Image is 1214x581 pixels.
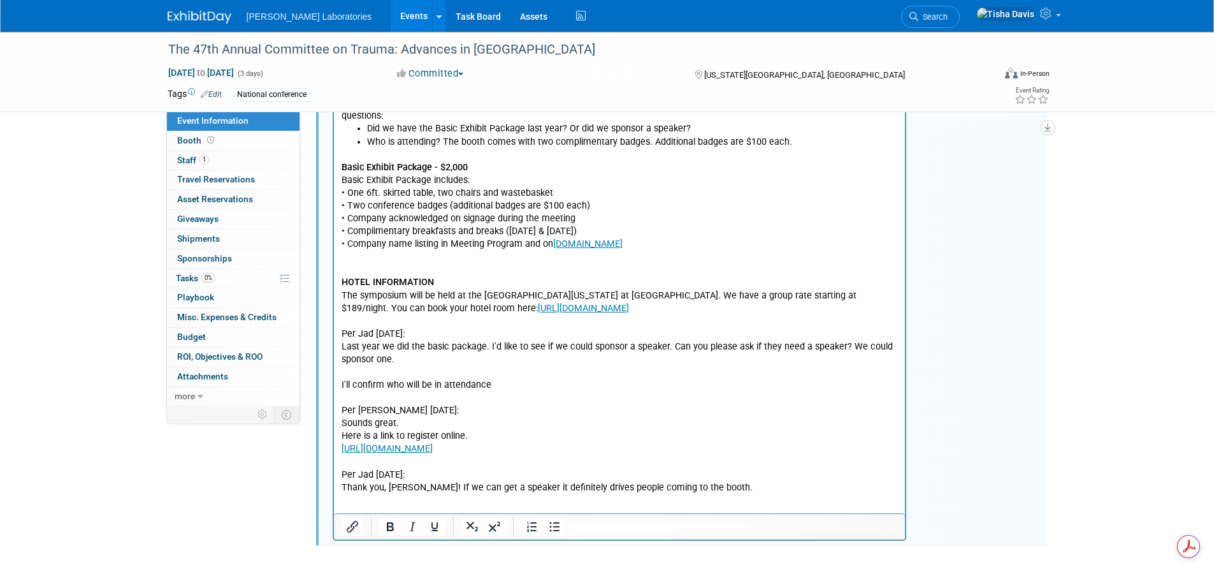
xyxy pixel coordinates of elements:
[393,67,468,80] button: Committed
[167,288,300,307] a: Playbook
[918,12,948,22] span: Search
[175,391,195,401] span: more
[167,367,300,386] a: Attachments
[205,135,217,145] span: Booth not reserved yet
[167,112,300,131] a: Event Information
[167,131,300,151] a: Booth
[177,332,206,342] span: Budget
[177,371,228,381] span: Attachments
[177,292,214,302] span: Playbook
[176,273,215,283] span: Tasks
[1005,68,1018,78] img: Format-Inperson.png
[177,155,209,165] span: Staff
[252,406,274,423] td: Personalize Event Tab Strip
[167,230,300,249] a: Shipments
[233,88,310,101] div: National conference
[177,115,249,126] span: Event Information
[168,87,222,102] td: Tags
[1020,69,1050,78] div: In-Person
[201,273,215,283] span: 0%
[177,253,232,263] span: Sponsorships
[177,214,219,224] span: Giveaways
[167,190,300,209] a: Asset Reservations
[168,67,235,78] span: [DATE] [DATE]
[168,11,231,24] img: ExhibitDay
[167,269,300,288] a: Tasks0%
[976,7,1035,21] img: Tisha Davis
[167,387,300,406] a: more
[167,328,300,347] a: Budget
[199,155,209,165] span: 1
[1015,87,1049,94] div: Event Rating
[177,351,263,362] span: ROI, Objectives & ROO
[177,194,253,204] span: Asset Reservations
[167,308,300,327] a: Misc. Expenses & Credits
[177,174,255,184] span: Travel Reservations
[201,90,222,99] a: Edit
[177,312,277,322] span: Misc. Expenses & Credits
[167,210,300,229] a: Giveaways
[167,170,300,189] a: Travel Reservations
[704,70,905,80] span: [US_STATE][GEOGRAPHIC_DATA], [GEOGRAPHIC_DATA]
[901,6,960,28] a: Search
[167,151,300,170] a: Staff1
[236,70,263,78] span: (3 days)
[195,68,207,78] span: to
[247,11,372,22] span: [PERSON_NAME] Laboratories
[167,249,300,268] a: Sponsorships
[919,66,1050,85] div: Event Format
[167,348,300,367] a: ROI, Objectives & ROO
[177,135,217,145] span: Booth
[177,233,220,244] span: Shipments
[164,38,975,61] div: The 47th Annual Committee on Trauma: Advances in [GEOGRAPHIC_DATA]
[273,406,300,423] td: Toggle Event Tabs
